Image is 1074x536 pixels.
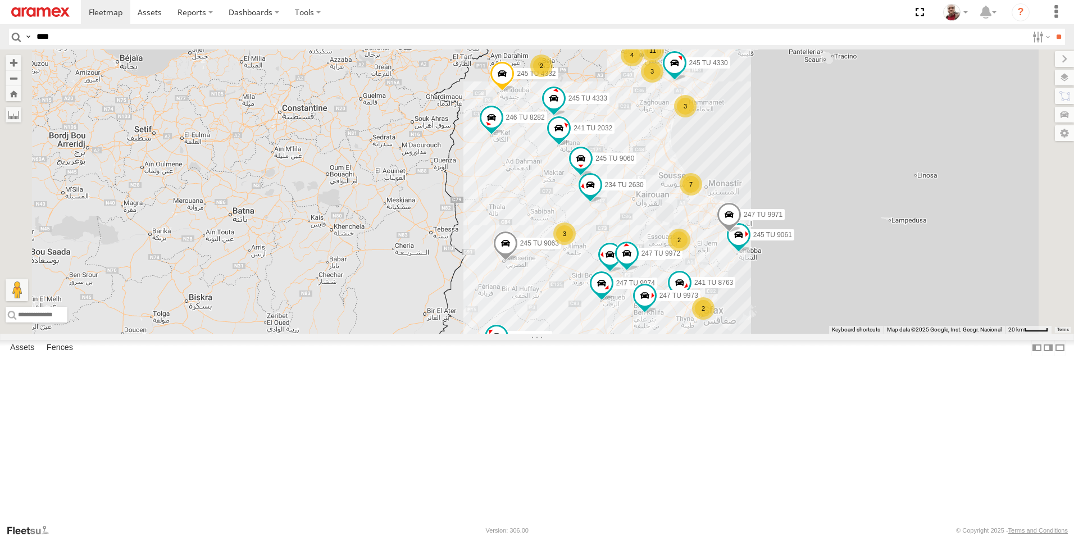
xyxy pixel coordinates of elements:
span: 245 TU 9063 [520,239,559,247]
div: © Copyright 2025 - [956,527,1068,534]
span: 247 TU 9973 [659,292,698,299]
span: 231 TU 3159 [511,333,550,341]
label: Dock Summary Table to the Left [1031,340,1043,356]
span: 246 TU 8282 [506,114,545,122]
span: 247 TU 9974 [616,279,655,287]
span: 234 TU 2630 [605,181,644,189]
a: Terms and Conditions [1008,527,1068,534]
button: Zoom Home [6,86,21,101]
a: Visit our Website [6,525,58,536]
div: 11 [641,39,664,62]
div: 2 [668,229,690,251]
div: 2 [692,297,715,320]
label: Assets [4,340,40,356]
span: Map data ©2025 Google, Inst. Geogr. Nacional [887,326,1002,333]
span: 247 TU 9971 [744,211,782,219]
span: 245 TU 9060 [595,155,634,163]
span: 247 TU 9972 [641,250,680,258]
div: Version: 306.00 [486,527,529,534]
i: ? [1012,3,1030,21]
button: Keyboard shortcuts [832,326,880,334]
div: 3 [674,95,697,117]
button: Drag Pegman onto the map to open Street View [6,279,28,301]
button: Zoom in [6,55,21,70]
div: Majdi Ghannoudi [939,4,972,21]
span: 20 km [1008,326,1024,333]
a: Terms (opens in new tab) [1057,328,1069,332]
div: 2 [530,54,553,77]
div: 4 [621,44,643,66]
button: Map Scale: 20 km per 39 pixels [1005,326,1052,334]
span: 245 TU 4333 [568,94,607,102]
label: Fences [41,340,79,356]
span: 241 TU 2032 [574,125,612,133]
span: 245 TU 9061 [753,231,792,239]
div: 7 [680,173,702,196]
span: 245 TU 4332 [517,70,556,78]
button: Zoom out [6,70,21,86]
label: Map Settings [1055,125,1074,141]
label: Search Query [24,29,33,45]
label: Dock Summary Table to the Right [1043,340,1054,356]
div: 3 [641,60,663,83]
label: Measure [6,107,21,122]
img: aramex-logo.svg [11,7,70,17]
div: 3 [553,222,576,245]
span: 241 TU 8763 [694,279,733,287]
span: 245 TU 4330 [689,60,728,67]
label: Search Filter Options [1028,29,1052,45]
label: Hide Summary Table [1054,340,1066,356]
